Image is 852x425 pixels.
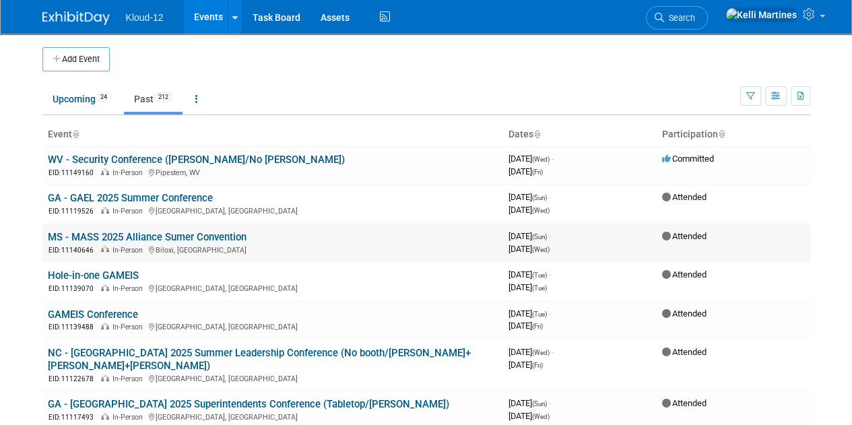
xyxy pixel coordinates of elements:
span: In-Person [112,284,147,293]
span: - [549,398,551,408]
span: In-Person [112,207,147,216]
div: [GEOGRAPHIC_DATA], [GEOGRAPHIC_DATA] [48,282,498,294]
img: In-Person Event [101,246,109,253]
span: Search [664,13,695,23]
span: - [552,154,554,164]
th: Participation [657,123,810,146]
a: Hole-in-one GAMEIS [48,269,139,282]
img: Kelli Martines [725,7,797,22]
img: ExhibitDay [42,11,110,25]
a: MS - MASS 2025 Alliance Sumer Convention [48,231,247,243]
span: (Sun) [532,233,547,240]
span: [DATE] [509,308,551,319]
span: EID: 11117493 [48,414,99,421]
span: EID: 11139070 [48,285,99,292]
span: (Sun) [532,400,547,407]
span: [DATE] [509,411,550,421]
span: In-Person [112,413,147,422]
span: Attended [662,231,707,241]
img: In-Person Event [101,374,109,381]
a: GAMEIS Conference [48,308,138,321]
a: Sort by Start Date [533,129,540,139]
a: GA - GAEL 2025 Summer Conference [48,192,213,204]
span: [DATE] [509,231,551,241]
span: (Wed) [532,349,550,356]
span: [DATE] [509,154,554,164]
span: - [549,192,551,202]
th: Event [42,123,503,146]
a: Upcoming24 [42,86,121,112]
span: 212 [154,92,172,102]
span: [DATE] [509,192,551,202]
span: Attended [662,347,707,357]
span: In-Person [112,374,147,383]
span: EID: 11139488 [48,323,99,331]
span: - [549,308,551,319]
span: (Tue) [532,310,547,318]
button: Add Event [42,47,110,71]
span: Attended [662,308,707,319]
span: EID: 11149160 [48,169,99,176]
img: In-Person Event [101,323,109,329]
span: (Tue) [532,271,547,279]
div: [GEOGRAPHIC_DATA], [GEOGRAPHIC_DATA] [48,205,498,216]
span: EID: 11122678 [48,375,99,383]
span: [DATE] [509,360,543,370]
span: Attended [662,269,707,280]
span: (Wed) [532,156,550,163]
span: EID: 11140646 [48,247,99,254]
div: [GEOGRAPHIC_DATA], [GEOGRAPHIC_DATA] [48,321,498,332]
a: WV - Security Conference ([PERSON_NAME]/No [PERSON_NAME]) [48,154,345,166]
div: Biloxi, [GEOGRAPHIC_DATA] [48,244,498,255]
span: In-Person [112,246,147,255]
a: Sort by Participation Type [718,129,725,139]
span: [DATE] [509,166,543,176]
span: Committed [662,154,714,164]
div: Pipestem, WV [48,166,498,178]
span: In-Person [112,168,147,177]
span: Attended [662,192,707,202]
span: [DATE] [509,347,554,357]
span: Attended [662,398,707,408]
span: (Fri) [532,323,543,330]
span: 24 [96,92,111,102]
a: Search [646,6,708,30]
a: GA - [GEOGRAPHIC_DATA] 2025 Superintendents Conference (Tabletop/[PERSON_NAME]) [48,398,449,410]
span: - [549,231,551,241]
span: [DATE] [509,282,547,292]
img: In-Person Event [101,413,109,420]
span: (Fri) [532,168,543,176]
span: (Sun) [532,194,547,201]
span: [DATE] [509,321,543,331]
span: (Tue) [532,284,547,292]
span: [DATE] [509,398,551,408]
span: [DATE] [509,205,550,215]
span: Kloud-12 [126,12,164,23]
span: [DATE] [509,269,551,280]
img: In-Person Event [101,284,109,291]
div: [GEOGRAPHIC_DATA], [GEOGRAPHIC_DATA] [48,411,498,422]
img: In-Person Event [101,207,109,214]
a: NC - [GEOGRAPHIC_DATA] 2025 Summer Leadership Conference (No booth/[PERSON_NAME]+[PERSON_NAME]+[P... [48,347,471,372]
a: Past212 [124,86,183,112]
span: [DATE] [509,244,550,254]
span: (Fri) [532,362,543,369]
th: Dates [503,123,657,146]
span: (Wed) [532,246,550,253]
span: EID: 11119526 [48,207,99,215]
div: [GEOGRAPHIC_DATA], [GEOGRAPHIC_DATA] [48,372,498,384]
span: (Wed) [532,413,550,420]
span: In-Person [112,323,147,331]
span: - [552,347,554,357]
span: (Wed) [532,207,550,214]
span: - [549,269,551,280]
img: In-Person Event [101,168,109,175]
a: Sort by Event Name [72,129,79,139]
